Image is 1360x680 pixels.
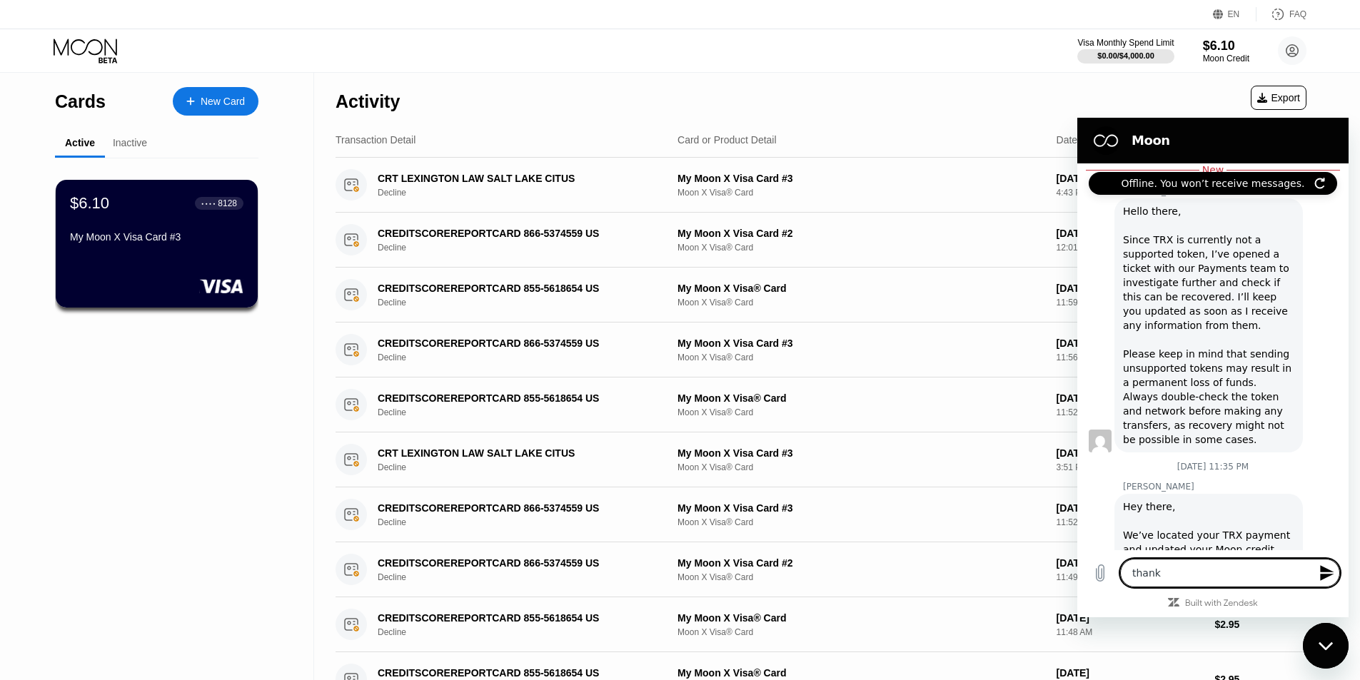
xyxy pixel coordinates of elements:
div: My Moon X Visa Card #3 [678,502,1045,514]
div: [DATE] [1057,447,1204,459]
div: FAQ [1289,9,1306,19]
div: CREDITSCOREREPORTCARD 855-5618654 US [378,283,655,294]
div: Decline [378,298,675,308]
div: New Card [201,96,245,108]
div: Decline [378,243,675,253]
div: Moon Credit [1203,54,1249,64]
div: CREDITSCOREREPORTCARD 866-5374559 USDeclineMy Moon X Visa Card #3Moon X Visa® Card[DATE]11:56 AM$... [336,323,1306,377]
a: Built with Zendesk: Visit the Zendesk website in a new tab [108,482,181,491]
div: Export [1251,86,1306,110]
div: My Moon X Visa Card #3 [678,173,1045,184]
div: Moon X Visa® Card [678,572,1045,582]
div: [DATE] [1057,173,1204,184]
iframe: Messaging window [1077,118,1349,617]
div: [DATE] [1057,283,1204,294]
div: $2.95 [1214,619,1306,630]
div: [DATE] [1057,392,1204,404]
div: 11:59 AM [1057,298,1204,308]
div: $6.10 [70,194,109,213]
div: 11:48 AM [1057,627,1204,637]
div: Decline [378,352,675,362]
div: Card or Product Detail [678,134,777,146]
div: Moon X Visa® Card [678,407,1045,417]
div: 8128 [218,198,237,208]
div: [DATE] [1057,557,1204,569]
button: Send message [234,441,263,470]
div: 11:56 AM [1057,352,1204,362]
div: [DATE] [1057,502,1204,514]
div: $0.00 / $4,000.00 [1097,51,1154,60]
div: CREDITSCOREREPORTCARD 855-5618654 US [378,667,655,679]
div: Decline [378,407,675,417]
div: CREDITSCOREREPORTCARD 855-5618654 USDeclineMy Moon X Visa® CardMoon X Visa® Card[DATE]11:52 AM$2.95 [336,377,1306,432]
div: My Moon X Visa Card #2 [678,557,1045,569]
div: CREDITSCOREREPORTCARD 855-5618654 US [378,392,655,404]
div: [DATE] [1057,338,1204,349]
div: FAQ [1256,7,1306,21]
div: My Moon X Visa® Card [678,392,1045,404]
div: CRT LEXINGTON LAW SALT LAKE CITUS [378,447,655,459]
div: My Moon X Visa® Card [678,283,1045,294]
div: $6.10 [1203,39,1249,54]
div: 4:43 PM [1057,188,1204,198]
div: Moon X Visa® Card [678,243,1045,253]
div: Decline [378,627,675,637]
div: Visa Monthly Spend Limit$0.00/$4,000.00 [1077,38,1174,64]
div: Decline [378,188,675,198]
div: CREDITSCOREREPORTCARD 866-5374559 USDeclineMy Moon X Visa Card #3Moon X Visa® Card[DATE]11:52 AM$... [336,487,1306,542]
div: Moon X Visa® Card [678,627,1045,637]
div: Visa Monthly Spend Limit [1077,38,1174,48]
div: Decline [378,462,675,472]
div: Inactive [113,137,147,148]
div: CREDITSCOREREPORTCARD 855-5618654 USDeclineMy Moon X Visa® CardMoon X Visa® Card[DATE]11:59 AM$2.95 [336,268,1306,323]
div: ● ● ● ● [201,201,216,205]
div: CREDITSCOREREPORTCARD 866-5374559 US [378,228,655,239]
div: Active [65,137,95,148]
div: Hey there, We’ve located your TRX payment and updated your Moon credit balance. Please note that we [46,382,217,524]
div: New Card [173,87,258,116]
div: CRT LEXINGTON LAW SALT LAKE CITUSDeclineMy Moon X Visa Card #3Moon X Visa® Card[DATE]4:43 PM$24.95 [336,158,1306,213]
div: Date & Time [1057,134,1112,146]
div: Transaction Detail [336,134,415,146]
div: 3:51 PM [1057,462,1204,472]
div: CREDITSCOREREPORTCARD 866-5374559 US [378,557,655,569]
div: Cards [55,91,106,112]
div: My Moon X Visa Card #3 [678,338,1045,349]
div: CREDITSCOREREPORTCARD 866-5374559 US [378,338,655,349]
button: Upload file [9,441,37,470]
div: My Moon X Visa Card #3 [678,447,1045,459]
div: 11:49 AM [1057,572,1204,582]
div: $6.10● ● ● ●8128My Moon X Visa Card #3 [56,180,258,308]
div: Moon X Visa® Card [678,298,1045,308]
div: Moon X Visa® Card [678,188,1045,198]
div: Decline [378,572,675,582]
div: My Moon X Visa Card #2 [678,228,1045,239]
textarea: thank [43,441,263,470]
div: Moon X Visa® Card [678,352,1045,362]
div: [DATE] [1057,667,1204,679]
div: Moon X Visa® Card [678,462,1045,472]
div: My Moon X Visa® Card [678,667,1045,679]
div: Export [1257,92,1300,103]
div: Decline [378,517,675,527]
div: EN [1228,9,1240,19]
div: CREDITSCOREREPORTCARD 866-5374559 US [378,502,655,514]
div: $6.10Moon Credit [1203,39,1249,64]
div: EN [1213,7,1256,21]
div: CREDITSCOREREPORTCARD 855-5618654 USDeclineMy Moon X Visa® CardMoon X Visa® Card[DATE]11:48 AM$2.95 [336,597,1306,652]
div: [DATE] [1057,228,1204,239]
div: CRT LEXINGTON LAW SALT LAKE CITUSDeclineMy Moon X Visa Card #3Moon X Visa® Card[DATE]3:51 PM$24.95 [336,432,1306,487]
div: Activity [336,91,400,112]
div: CREDITSCOREREPORTCARD 866-5374559 USDeclineMy Moon X Visa Card #2Moon X Visa® Card[DATE]11:49 AM$... [336,542,1306,597]
div: My Moon X Visa Card #3 [70,231,243,243]
iframe: Button to launch messaging window, conversation in progress [1303,623,1349,669]
div: [DATE] [1057,612,1204,624]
